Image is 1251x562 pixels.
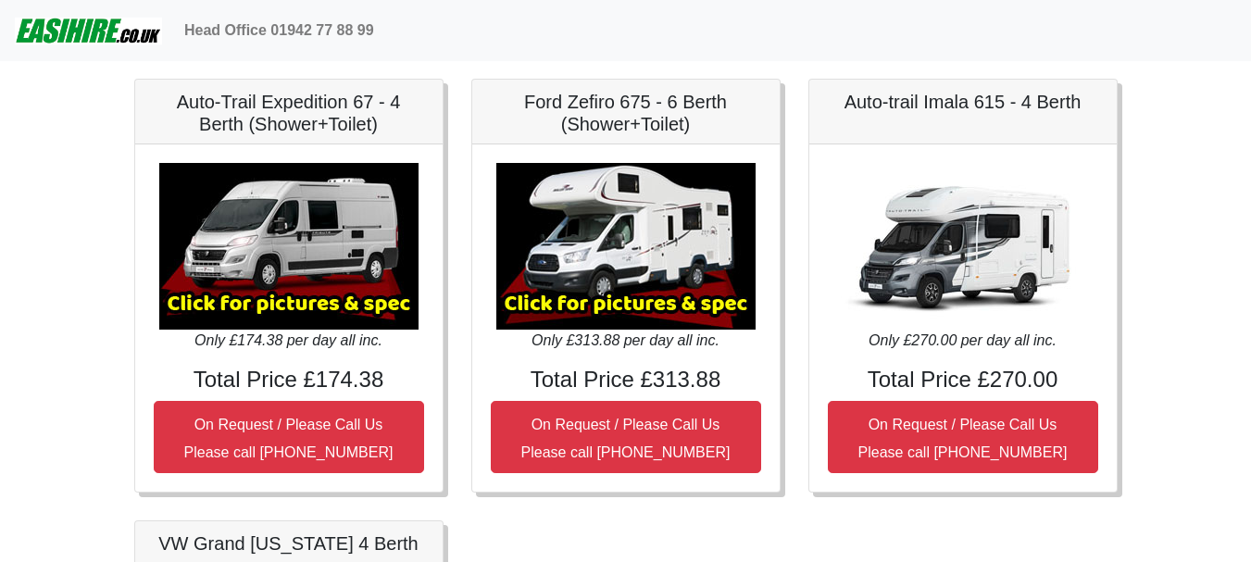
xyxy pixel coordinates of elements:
[154,91,424,135] h5: Auto-Trail Expedition 67 - 4 Berth (Shower+Toilet)
[184,22,374,38] b: Head Office 01942 77 88 99
[828,401,1098,473] button: On Request / Please Call UsPlease call [PHONE_NUMBER]
[521,417,731,460] small: On Request / Please Call Us Please call [PHONE_NUMBER]
[496,163,756,330] img: Ford Zefiro 675 - 6 Berth (Shower+Toilet)
[491,401,761,473] button: On Request / Please Call UsPlease call [PHONE_NUMBER]
[154,401,424,473] button: On Request / Please Call UsPlease call [PHONE_NUMBER]
[828,91,1098,113] h5: Auto-trail Imala 615 - 4 Berth
[491,91,761,135] h5: Ford Zefiro 675 - 6 Berth (Shower+Toilet)
[194,332,382,348] i: Only £174.38 per day all inc.
[828,367,1098,393] h4: Total Price £270.00
[184,417,394,460] small: On Request / Please Call Us Please call [PHONE_NUMBER]
[154,367,424,393] h4: Total Price £174.38
[491,367,761,393] h4: Total Price £313.88
[532,332,719,348] i: Only £313.88 per day all inc.
[833,163,1093,330] img: Auto-trail Imala 615 - 4 Berth
[858,417,1068,460] small: On Request / Please Call Us Please call [PHONE_NUMBER]
[154,532,424,555] h5: VW Grand [US_STATE] 4 Berth
[869,332,1057,348] i: Only £270.00 per day all inc.
[15,12,162,49] img: easihire_logo_small.png
[177,12,382,49] a: Head Office 01942 77 88 99
[159,163,419,330] img: Auto-Trail Expedition 67 - 4 Berth (Shower+Toilet)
